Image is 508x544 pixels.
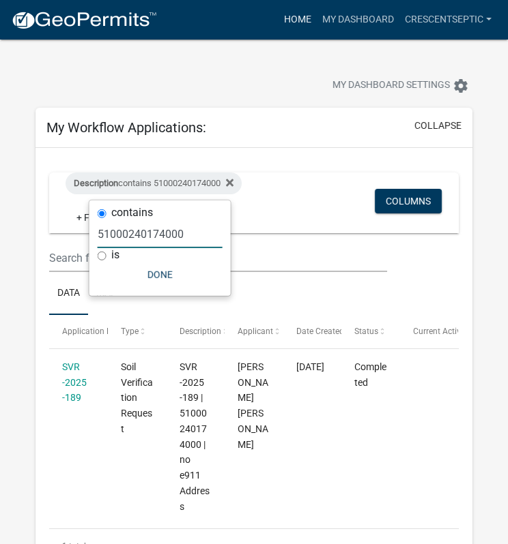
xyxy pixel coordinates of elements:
datatable-header-cell: Type [108,315,167,348]
span: Application Number [62,327,137,336]
span: Peter Ross Johnson [238,361,268,450]
span: Status [354,327,378,336]
datatable-header-cell: Current Activity [400,315,459,348]
span: Type [121,327,139,336]
datatable-header-cell: Description [166,315,225,348]
datatable-header-cell: Status [341,315,400,348]
datatable-header-cell: Application Number [49,315,108,348]
span: Description [74,178,118,188]
span: Description [180,327,221,336]
span: Applicant [238,327,273,336]
a: + Filter [66,205,124,230]
i: settings [453,78,469,94]
button: Columns [375,189,442,213]
datatable-header-cell: Date Created [283,315,341,348]
a: Data [49,272,88,316]
span: 07/07/2025 [296,361,324,372]
span: Date Created [296,327,344,336]
button: collapse [414,119,462,133]
a: Home [279,7,317,33]
label: is [111,250,119,260]
span: Current Activity [413,327,470,336]
span: My Dashboard Settings [333,78,450,94]
span: Soil Verification Request [121,361,153,434]
button: Done [98,262,223,287]
label: contains [111,207,153,218]
a: My Dashboard [317,7,399,33]
div: contains 51000240174000 [66,172,242,194]
span: SVR -2025 -189 | 51000240174000 | no e911 Address [180,361,210,512]
button: My Dashboard Settingssettings [322,72,480,99]
a: SVR -2025 -189 [62,361,87,404]
h5: My Workflow Applications: [46,119,206,136]
a: Crescentseptic [399,7,497,33]
datatable-header-cell: Applicant [225,315,283,348]
input: Search for applications [49,244,387,272]
span: Completed [354,361,386,388]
